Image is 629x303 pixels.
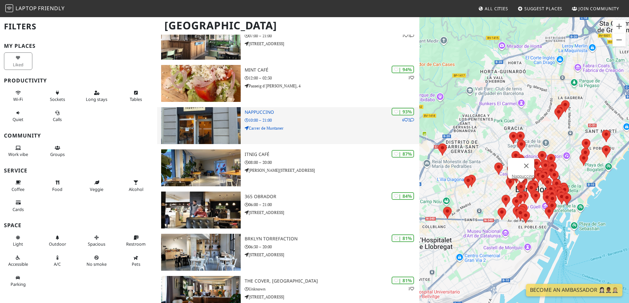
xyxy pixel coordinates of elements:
[4,272,32,290] button: Parking
[245,286,419,292] p: Unknown
[408,75,414,81] p: 1
[122,252,150,270] button: Pets
[157,149,419,186] a: Itnig Café | 87% Itnig Café 08:00 – 20:00 [PERSON_NAME][STREET_ADDRESS]
[50,96,65,102] span: Power sockets
[88,241,105,247] span: Spacious
[122,177,150,195] button: Alcohol
[43,177,72,195] button: Food
[86,96,107,102] span: Long stays
[612,33,626,46] button: Reducir
[38,5,64,12] span: Friendly
[161,149,241,186] img: Itnig Café
[245,125,419,131] p: Carrer de Muntaner
[408,286,414,292] p: 1
[16,5,37,12] span: Laptop
[43,252,72,270] button: A/C
[13,96,23,102] span: Stable Wi-Fi
[245,194,419,199] h3: 365 Obrador
[245,41,419,47] p: [STREET_ADDRESS]
[13,241,23,247] span: Natural light
[245,83,419,89] p: Passeig d'[PERSON_NAME], 4
[245,117,419,123] p: 10:00 – 21:00
[245,252,419,258] p: [STREET_ADDRESS]
[4,133,153,139] h3: Community
[392,66,414,73] div: | 94%
[83,232,111,250] button: Spacious
[245,159,419,166] p: 08:00 – 20:00
[130,96,142,102] span: Work-friendly tables
[392,192,414,200] div: | 84%
[161,192,241,228] img: 365 Obrador
[4,232,32,250] button: Light
[245,152,419,157] h3: Itnig Café
[4,197,32,215] button: Cards
[4,252,32,270] button: Accessible
[475,3,511,15] a: All Cities
[122,87,150,105] button: Tables
[4,16,153,37] h2: Filters
[392,150,414,158] div: | 87%
[161,65,241,102] img: Mint Café
[518,158,534,174] button: Cerrar
[83,87,111,105] button: Long stays
[245,201,419,208] p: 06:00 – 21:00
[8,151,28,157] span: People working
[578,6,619,12] span: Join Community
[392,108,414,115] div: | 93%
[524,6,563,12] span: Suggest Places
[159,16,418,35] h1: [GEOGRAPHIC_DATA]
[50,151,65,157] span: Group tables
[245,236,419,242] h3: BRKLYN Torrefaction
[4,167,153,174] h3: Service
[612,20,626,33] button: Ampliar
[569,3,622,15] a: Join Community
[157,192,419,228] a: 365 Obrador | 84% 365 Obrador 06:00 – 21:00 [STREET_ADDRESS]
[245,167,419,173] p: [PERSON_NAME][STREET_ADDRESS]
[12,186,24,192] span: Coffee
[4,87,32,105] button: Wi-Fi
[245,244,419,250] p: 06:30 – 20:00
[8,261,28,267] span: Accessible
[245,278,419,284] h3: The Cover, [GEOGRAPHIC_DATA]
[83,177,111,195] button: Veggie
[245,67,419,73] h3: Mint Café
[52,186,62,192] span: Food
[53,116,62,122] span: Video/audio calls
[157,65,419,102] a: Mint Café | 94% 1 Mint Café 12:00 – 02:30 Passeig d'[PERSON_NAME], 4
[4,142,32,160] button: Work vibe
[13,206,24,212] span: Credit cards
[122,232,150,250] button: Restroom
[87,261,107,267] span: Smoke free
[512,174,534,179] a: Nappuccino
[43,142,72,160] button: Groups
[4,107,32,125] button: Quiet
[4,77,153,84] h3: Productivity
[90,186,103,192] span: Veggie
[157,107,419,144] a: Nappuccino | 93% 62 Nappuccino 10:00 – 21:00 Carrer de Muntaner
[11,281,26,287] span: Parking
[4,222,153,228] h3: Space
[43,232,72,250] button: Outdoor
[54,261,61,267] span: Air conditioned
[245,209,419,216] p: [STREET_ADDRESS]
[402,117,414,123] p: 6 2
[83,252,111,270] button: No smoke
[5,3,65,15] a: LaptopFriendly LaptopFriendly
[161,234,241,271] img: BRKLYN Torrefaction
[392,234,414,242] div: | 81%
[49,241,66,247] span: Outdoor area
[13,116,23,122] span: Quiet
[161,107,241,144] img: Nappuccino
[485,6,508,12] span: All Cities
[157,234,419,271] a: BRKLYN Torrefaction | 81% BRKLYN Torrefaction 06:30 – 20:00 [STREET_ADDRESS]
[132,261,140,267] span: Pet friendly
[43,107,72,125] button: Calls
[5,4,13,12] img: LaptopFriendly
[245,75,419,81] p: 12:00 – 02:30
[4,177,32,195] button: Coffee
[4,43,153,49] h3: My Places
[126,241,146,247] span: Restroom
[392,277,414,284] div: | 81%
[245,294,419,300] p: [STREET_ADDRESS]
[129,186,143,192] span: Alcohol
